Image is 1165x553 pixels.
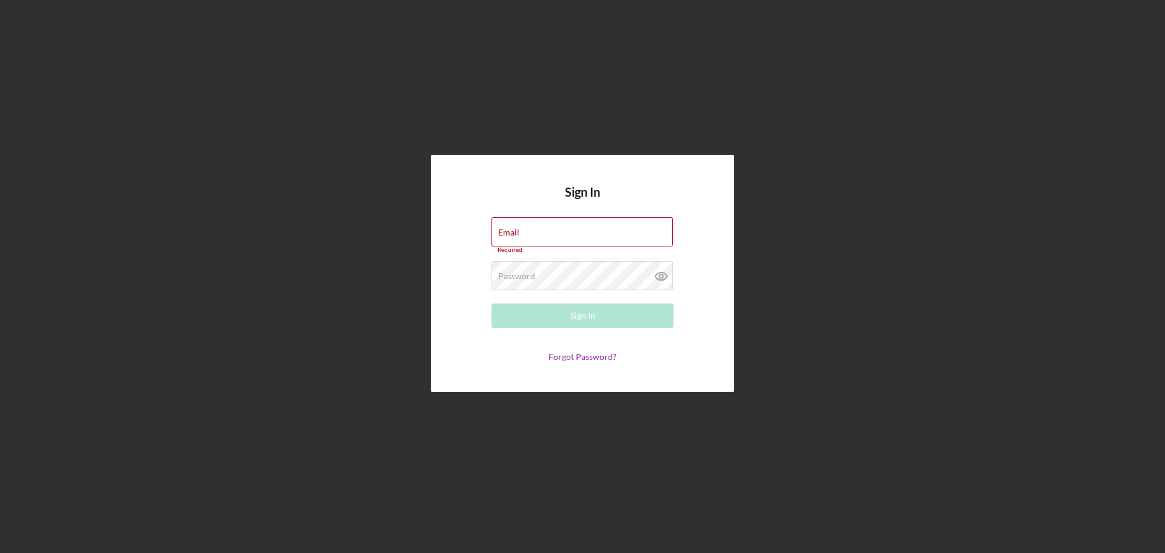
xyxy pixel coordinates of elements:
label: Email [498,228,519,237]
button: Sign In [491,304,674,328]
div: Sign In [570,304,595,328]
label: Password [498,271,535,281]
div: Required [491,246,674,254]
a: Forgot Password? [549,351,616,362]
h4: Sign In [565,185,600,217]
